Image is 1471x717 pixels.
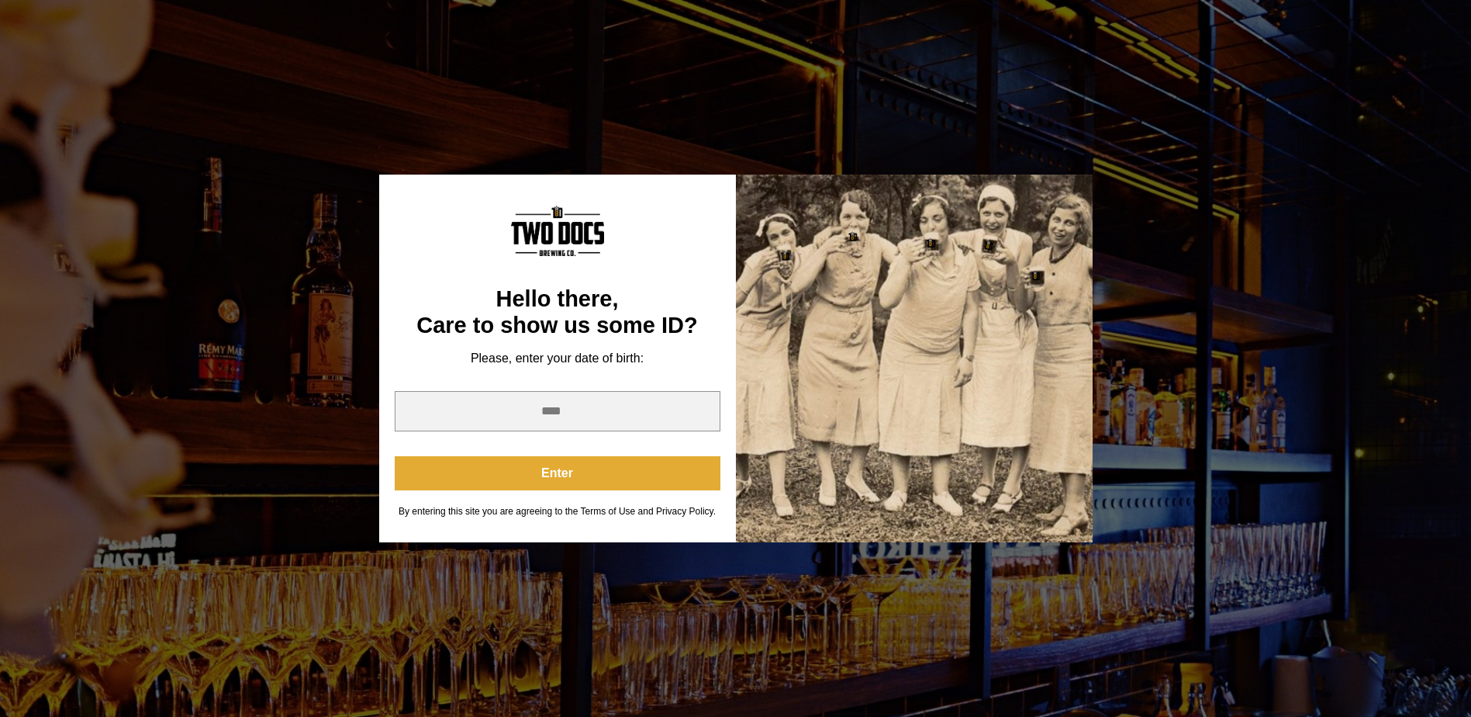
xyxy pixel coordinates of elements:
[395,456,720,490] button: Enter
[395,351,720,366] div: Please, enter your date of birth:
[395,506,720,518] div: By entering this site you are agreeing to the Terms of Use and Privacy Policy.
[395,391,720,431] input: year
[395,286,720,338] div: Hello there, Care to show us some ID?
[511,206,604,256] img: Content Logo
